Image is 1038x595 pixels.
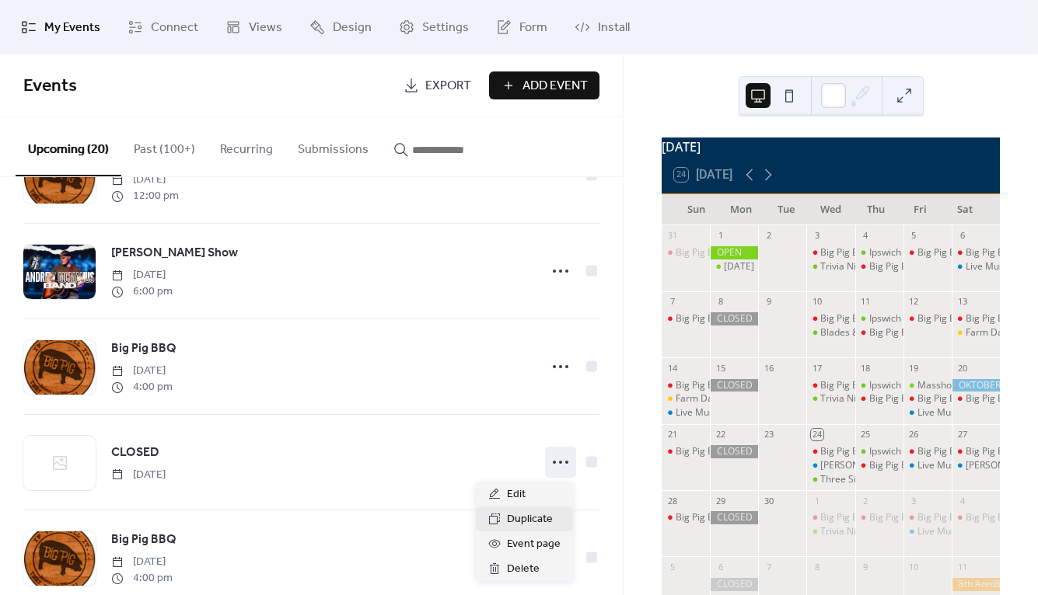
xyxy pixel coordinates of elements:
span: Form [519,19,547,37]
div: Thu [853,194,898,225]
span: Add Event [522,77,588,96]
div: [DATE] [662,137,1000,156]
span: 4:00 pm [111,379,173,395]
div: Live Music: 73 Duster Band [952,260,1000,273]
div: Big Pig BBQ [966,511,1017,524]
div: 31 [666,230,678,242]
div: 2 [860,495,872,506]
div: Farm Days at Appleton Farm [662,392,710,405]
div: 8 [715,296,726,308]
span: Duplicate [507,510,553,529]
div: 24 [811,429,823,440]
div: Andrew McManus Show [952,459,1000,472]
div: Big Pig BBQ [952,511,1000,524]
div: 4 [956,495,968,506]
span: [DATE] [111,267,173,284]
div: 2 [763,230,774,242]
div: 22 [715,429,726,440]
a: My Events [9,6,112,48]
div: Big Pig BBQ [662,379,710,392]
div: Big Pig BBQ [966,445,1017,458]
div: Big Pig BBQ [662,246,710,259]
div: Big Pig BBQ [820,511,872,524]
div: Big Pig BBQ [903,246,952,259]
div: Big Pig BBQ [952,246,1000,259]
div: CLOSED [710,511,758,524]
div: Live Music: True North Rock [903,525,952,538]
div: Live Music: Steve Dennis Acoustic [662,406,710,419]
div: Live Music: Reach for the Sun [903,406,952,419]
span: Export [425,77,471,96]
button: Past (100+) [121,117,208,175]
div: 28 [666,495,678,506]
div: 8 [811,561,823,572]
div: CLOSED [710,578,758,591]
div: 1 [811,495,823,506]
div: Big Pig BBQ [917,246,969,259]
div: Big Pig BBQ [820,379,872,392]
div: Big Pig BBQ [869,511,921,524]
div: Labor Day [710,260,758,273]
div: Ipswich Homegrown Market [869,246,991,259]
span: Connect [151,19,198,37]
span: 12:00 pm [111,188,179,204]
div: Big Pig BBQ [676,246,727,259]
div: Big Pig BBQ [903,392,952,405]
span: [PERSON_NAME] Show [111,244,238,263]
div: 27 [956,429,968,440]
div: Big Pig BBQ [806,246,855,259]
div: 1 [715,230,726,242]
div: 5 [666,561,678,572]
div: Big Pig BBQ [952,392,1000,405]
span: 4:00 pm [111,570,173,586]
div: CLOSED [710,379,758,392]
span: Views [249,19,282,37]
span: My Events [44,19,100,37]
div: Big Pig BBQ [855,326,903,339]
div: Big Pig BBQ [662,445,710,458]
a: [PERSON_NAME] Show [111,243,238,263]
div: Big Pig BBQ [903,445,952,458]
a: Form [484,6,559,48]
span: Delete [507,560,540,579]
div: 21 [666,429,678,440]
button: Upcoming (20) [16,117,121,176]
div: 12 [908,296,920,308]
div: OPEN [710,246,758,259]
div: 3 [811,230,823,242]
div: Big Pig BBQ [869,459,921,472]
div: Big Pig BBQ [966,312,1017,325]
a: CLOSED [111,443,159,463]
div: Tue [764,194,809,225]
div: Big Pig BBQ [869,392,921,405]
button: Add Event [489,71,599,99]
div: 14 [666,362,678,374]
div: Ipswich Homegrown Market [855,312,903,325]
div: Big Pig BBQ [662,511,710,524]
div: Big Pig BBQ [869,260,921,273]
div: Big Pig BBQ [855,260,903,273]
div: 30 [763,495,774,506]
div: 23 [763,429,774,440]
div: 7 [763,561,774,572]
a: Big Pig BBQ [111,339,176,359]
div: 18 [860,362,872,374]
button: Recurring [208,117,285,175]
div: Big Pig BBQ [806,511,855,524]
a: Views [214,6,294,48]
div: 15 [715,362,726,374]
div: Sally Baby's Silver Dollars [806,459,855,472]
div: Ipswich Homegrown Market [869,379,991,392]
div: Big Pig BBQ [903,511,952,524]
span: Big Pig BBQ [111,531,176,549]
div: Big Pig BBQ [820,246,872,259]
div: Big Pig BBQ [917,312,969,325]
div: Ipswich Homegrown Market [855,445,903,458]
div: Trivia Night [820,392,870,405]
div: 17 [811,362,823,374]
span: Design [333,19,372,37]
span: [DATE] [111,554,173,570]
div: 19 [908,362,920,374]
div: Big Pig BBQ [806,445,855,458]
div: 20 [956,362,968,374]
